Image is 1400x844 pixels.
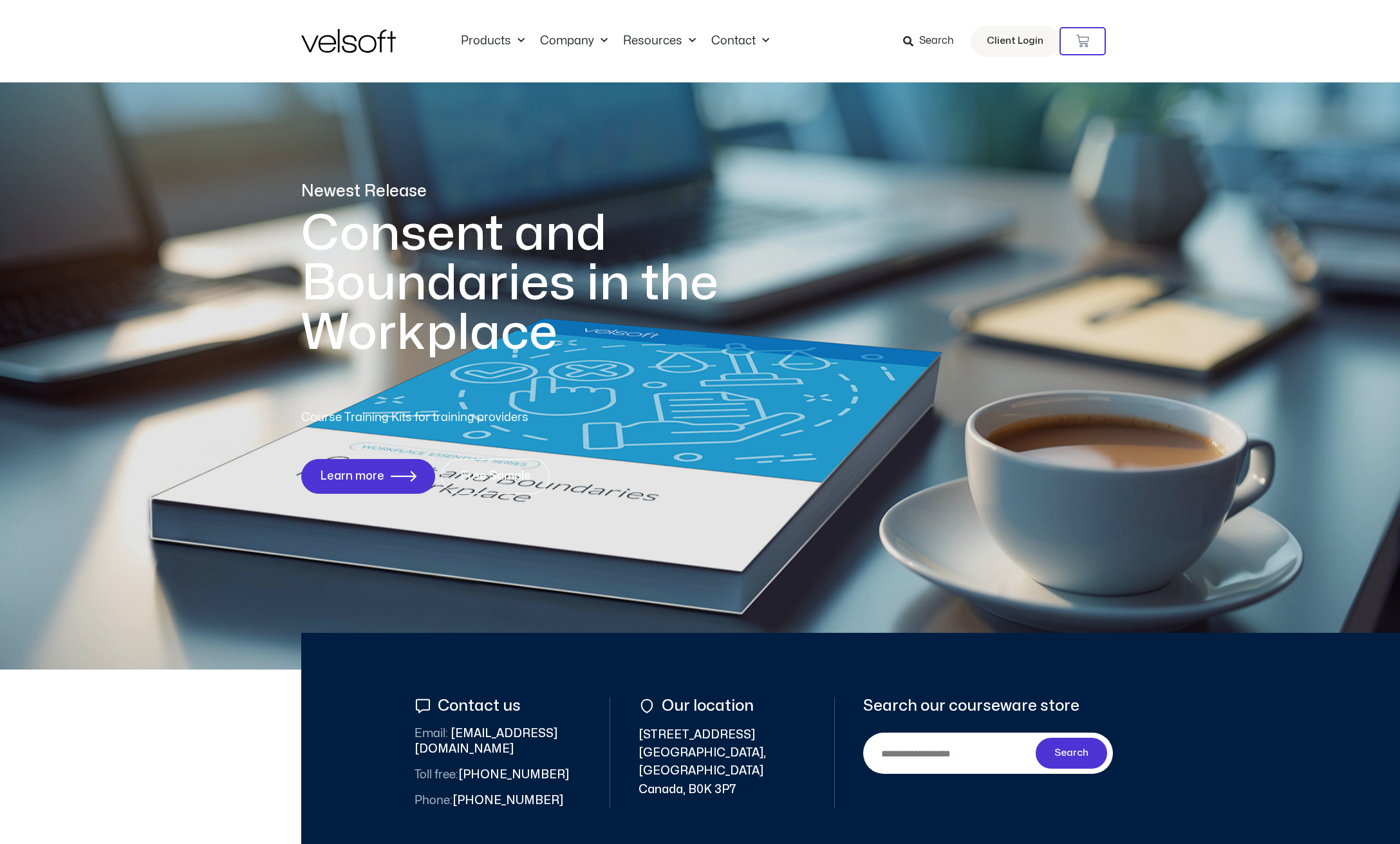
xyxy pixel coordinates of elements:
h1: Consent and Boundaries in the Workplace [301,209,771,358]
nav: Menu [453,34,777,48]
span: Search our courseware store [863,697,1079,715]
a: Free Sample [442,459,550,494]
a: ResourcesMenu Toggle [615,34,704,48]
span: Search [1054,746,1088,761]
button: Search [1036,738,1108,769]
span: Free Sample [460,470,531,483]
a: CompanyMenu Toggle [532,34,615,48]
span: Contact us [434,697,521,715]
p: Course Training Kits for training providers [301,409,622,427]
span: Our location [658,697,754,715]
a: Search [903,30,963,52]
span: Toll free: [415,769,458,780]
span: Phone: [415,795,453,806]
span: [EMAIL_ADDRESS][DOMAIN_NAME] [415,726,582,757]
img: Velsoft Training Materials [301,29,396,53]
a: Learn more [301,459,435,494]
p: Newest Release [301,180,771,203]
span: [STREET_ADDRESS] [GEOGRAPHIC_DATA], [GEOGRAPHIC_DATA] Canada, B0K 3P7 [639,726,806,798]
span: [PHONE_NUMBER] [415,767,569,783]
span: Learn more [320,470,384,483]
a: ContactMenu Toggle [704,34,777,48]
span: Email: [415,728,448,739]
a: Client Login [971,26,1059,57]
a: ProductsMenu Toggle [453,34,532,48]
span: Search [919,33,954,50]
span: [PHONE_NUMBER] [415,793,563,809]
span: Client Login [987,33,1043,50]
